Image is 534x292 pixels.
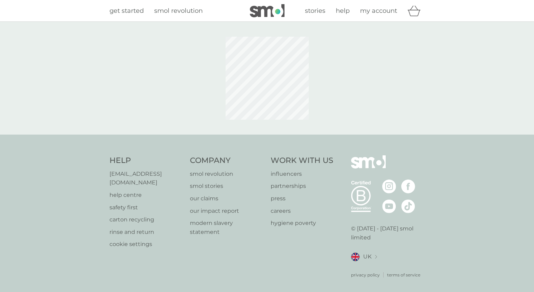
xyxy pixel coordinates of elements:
[190,219,264,236] a: modern slavery statement
[360,6,397,16] a: my account
[271,219,333,228] a: hygiene poverty
[271,207,333,216] a: careers
[110,215,183,224] a: carton recycling
[351,253,360,261] img: UK flag
[375,255,377,259] img: select a new location
[110,170,183,187] a: [EMAIL_ADDRESS][DOMAIN_NAME]
[110,6,144,16] a: get started
[190,155,264,166] h4: Company
[401,199,415,213] img: visit the smol Tiktok page
[351,224,425,242] p: © [DATE] - [DATE] smol limited
[305,7,325,15] span: stories
[336,7,350,15] span: help
[110,155,183,166] h4: Help
[154,7,203,15] span: smol revolution
[250,4,284,17] img: smol
[110,191,183,200] a: help centre
[305,6,325,16] a: stories
[271,194,333,203] a: press
[382,180,396,193] img: visit the smol Instagram page
[154,6,203,16] a: smol revolution
[351,155,386,179] img: smol
[110,240,183,249] a: cookie settings
[351,272,380,278] a: privacy policy
[190,207,264,216] a: our impact report
[271,182,333,191] a: partnerships
[110,228,183,237] a: rinse and return
[271,170,333,179] a: influencers
[336,6,350,16] a: help
[110,203,183,212] a: safety first
[387,272,420,278] a: terms of service
[363,252,371,261] span: UK
[190,170,264,179] a: smol revolution
[190,194,264,203] a: our claims
[408,4,425,18] div: basket
[190,182,264,191] a: smol stories
[382,199,396,213] img: visit the smol Youtube page
[360,7,397,15] span: my account
[271,155,333,166] h4: Work With Us
[110,7,144,15] span: get started
[401,180,415,193] img: visit the smol Facebook page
